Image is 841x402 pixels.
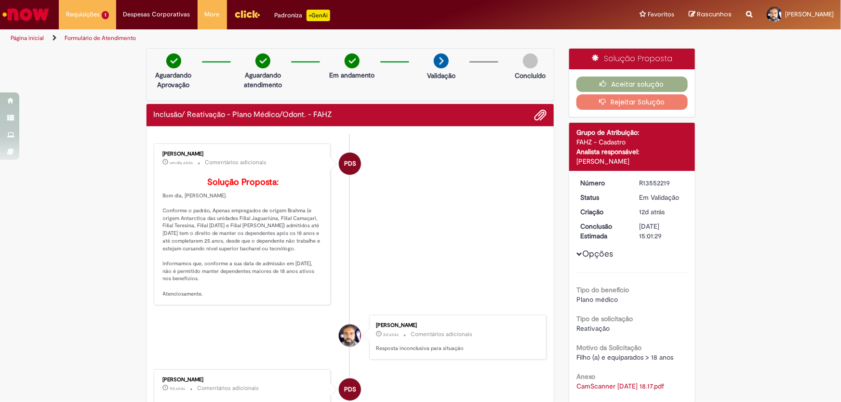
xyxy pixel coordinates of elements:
[576,94,688,110] button: Rejeitar Solução
[523,53,538,68] img: img-circle-grey.png
[376,323,536,328] div: [PERSON_NAME]
[255,53,270,68] img: check-circle-green.png
[344,152,356,175] span: PDS
[376,345,536,352] p: Resposta inconclusiva para situação
[576,285,629,294] b: Tipo do benefício
[11,34,44,42] a: Página inicial
[154,111,333,119] h2: Inclusão/ Reativação - Plano Médico/Odont. - FAHZ Histórico de tíquete
[576,137,688,147] div: FAHZ - Cadastro
[329,70,374,80] p: Em andamento
[640,207,684,217] div: 19/09/2025 23:59:58
[344,378,356,401] span: PDS
[697,10,732,19] span: Rascunhos
[576,353,673,362] span: Filho (a) e equiparados > 18 anos
[198,384,259,392] small: Comentários adicionais
[339,378,361,401] div: Priscila De Souza Moreira
[434,53,449,68] img: arrow-next.png
[66,10,100,19] span: Requisições
[573,221,632,241] dt: Conclusão Estimada
[576,147,688,156] div: Analista responsável:
[640,221,684,241] div: [DATE] 15:01:29
[515,71,546,80] p: Concluído
[163,178,323,298] p: Bom dia, [PERSON_NAME]. Conforme o padrão, Apenas empregados de origem Brahma (e origem Antarctic...
[163,151,323,157] div: [PERSON_NAME]
[573,178,632,188] dt: Número
[648,10,674,19] span: Favoritos
[345,53,360,68] img: check-circle-green.png
[339,153,361,175] div: Priscila De Souza Moreira
[65,34,136,42] a: Formulário de Atendimento
[785,10,834,18] span: [PERSON_NAME]
[576,372,595,381] b: Anexo
[576,77,688,92] button: Aceitar solução
[576,295,618,304] span: Plano médico
[383,332,399,337] time: 29/09/2025 04:44:53
[576,314,633,323] b: Tipo de solicitação
[339,324,361,347] div: Edimilson Souza Da Silva
[170,386,186,391] span: 9d atrás
[689,10,732,19] a: Rascunhos
[427,71,455,80] p: Validação
[576,382,664,390] a: Download de CamScanner 19-09-2025 18.17.pdf
[576,343,641,352] b: Motivo da Solicitação
[166,53,181,68] img: check-circle-green.png
[383,332,399,337] span: 2d atrás
[163,377,323,383] div: [PERSON_NAME]
[123,10,190,19] span: Despesas Corporativas
[275,10,330,21] div: Padroniza
[102,11,109,19] span: 1
[573,193,632,202] dt: Status
[205,10,220,19] span: More
[411,330,472,338] small: Comentários adicionais
[534,109,547,121] button: Adicionar anexos
[640,207,665,216] time: 19/09/2025 23:59:58
[205,158,267,167] small: Comentários adicionais
[640,193,684,202] div: Em Validação
[234,7,260,21] img: click_logo_yellow_360x200.png
[576,128,688,137] div: Grupo de Atribuição:
[1,5,51,24] img: ServiceNow
[573,207,632,217] dt: Criação
[7,29,553,47] ul: Trilhas de página
[640,178,684,188] div: R13552219
[170,386,186,391] time: 22/09/2025 15:58:31
[569,49,695,69] div: Solução Proposta
[150,70,197,90] p: Aguardando Aprovação
[307,10,330,21] p: +GenAi
[170,160,193,166] span: um dia atrás
[240,70,286,90] p: Aguardando atendimento
[640,207,665,216] span: 12d atrás
[207,177,279,188] b: Solução Proposta:
[576,324,610,333] span: Reativação
[576,156,688,166] div: [PERSON_NAME]
[170,160,193,166] time: 29/09/2025 10:06:20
